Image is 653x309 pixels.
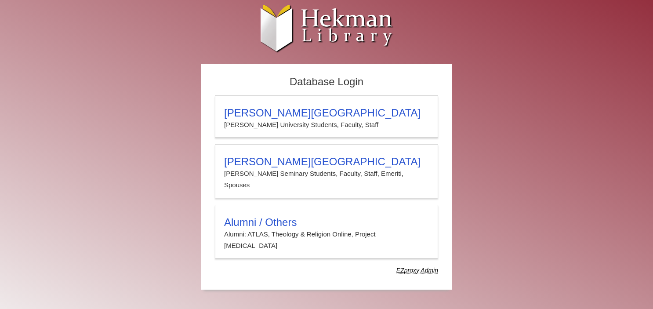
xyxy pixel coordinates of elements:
[396,267,438,274] dfn: Use Alumni login
[224,229,429,252] p: Alumni: ATLAS, Theology & Religion Online, Project [MEDICAL_DATA]
[215,144,438,198] a: [PERSON_NAME][GEOGRAPHIC_DATA][PERSON_NAME] Seminary Students, Faculty, Staff, Emeriti, Spouses
[224,107,429,119] h3: [PERSON_NAME][GEOGRAPHIC_DATA]
[210,73,443,91] h2: Database Login
[224,216,429,252] summary: Alumni / OthersAlumni: ATLAS, Theology & Religion Online, Project [MEDICAL_DATA]
[224,216,429,229] h3: Alumni / Others
[224,168,429,191] p: [PERSON_NAME] Seminary Students, Faculty, Staff, Emeriti, Spouses
[224,119,429,131] p: [PERSON_NAME] University Students, Faculty, Staff
[215,95,438,138] a: [PERSON_NAME][GEOGRAPHIC_DATA][PERSON_NAME] University Students, Faculty, Staff
[224,156,429,168] h3: [PERSON_NAME][GEOGRAPHIC_DATA]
